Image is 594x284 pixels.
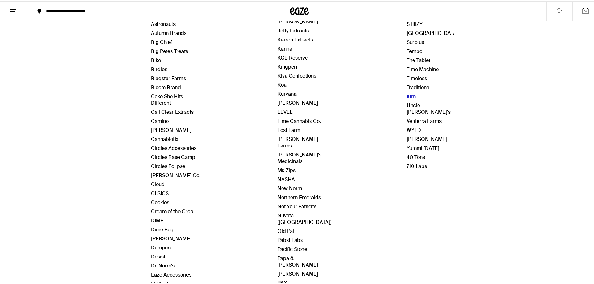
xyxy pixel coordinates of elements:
[407,101,451,114] a: Uncle [PERSON_NAME]'s
[151,117,169,123] a: Camino
[407,29,458,35] a: [GEOGRAPHIC_DATA]
[151,56,161,62] a: Biko
[407,153,425,159] a: 40 Tons
[151,92,183,105] a: Cake She Hits Different
[151,153,195,159] a: Circles Base Camp
[278,89,297,96] a: Kurvana
[151,207,193,214] a: Cream of the Crop
[151,261,175,268] a: Dr. Norm's
[151,234,191,241] a: [PERSON_NAME]
[151,252,165,259] a: Dosist
[151,135,178,141] a: Cannabiotix
[278,35,313,42] a: Kaizen Extracts
[4,4,45,9] span: Hi. Need any help?
[151,189,169,195] a: CLSICS
[151,180,165,186] a: Cloud
[151,144,196,150] a: Circles Accessories
[407,126,421,132] a: WYLD
[278,245,307,251] a: Pacific Stone
[151,243,171,250] a: Dompen
[151,65,167,71] a: Birdies
[278,211,331,224] a: Nuvata ([GEOGRAPHIC_DATA])
[151,38,172,44] a: Big Chief
[151,126,191,132] a: [PERSON_NAME]
[151,83,181,89] a: Bloom Brand
[407,65,439,71] a: Time Machine
[407,117,442,123] a: Venterra Farms
[278,108,292,114] a: LEVEL
[278,71,316,78] a: Kiva Confections
[407,135,447,141] a: [PERSON_NAME]
[151,29,186,35] a: Autumn Brands
[278,117,321,123] a: Lime Cannabis Co.
[278,126,300,132] a: Lost Farm
[151,270,191,277] a: Eaze Accessories
[407,56,430,62] a: The Tablet
[278,150,321,163] a: [PERSON_NAME]'s Medicinals
[151,74,186,80] a: Blaqstar Farms
[278,254,318,267] a: Papa & [PERSON_NAME]
[151,171,200,177] a: [PERSON_NAME] Co.
[278,135,318,148] a: [PERSON_NAME] Farms
[278,166,296,172] a: Mr. Zips
[151,108,194,114] a: Cali Clear Extracts
[407,74,427,80] a: Timeless
[151,216,163,223] a: DIME
[407,47,422,53] a: Tempo
[278,227,294,233] a: Old Pal
[278,17,318,24] a: [PERSON_NAME]
[407,38,424,44] a: Surplus
[278,44,292,51] a: Kanha
[278,236,303,242] a: Pabst Labs
[278,202,316,209] a: Not Your Father's
[278,193,321,200] a: Northern Emeralds
[151,20,176,26] a: Astronauts
[407,83,431,89] a: Traditional
[407,92,416,99] a: turn
[151,47,188,53] a: Big Petes Treats
[151,198,169,205] a: Cookies
[278,53,308,60] a: KGB Reserve
[407,20,423,26] a: STIIIZY
[278,269,318,276] a: [PERSON_NAME]
[151,225,174,232] a: Dime Bag
[278,62,297,69] a: Kingpen
[151,162,185,168] a: Circles Eclipse
[407,162,427,168] a: 710 Labs
[278,175,295,181] a: NASHA
[278,99,318,105] a: [PERSON_NAME]
[407,144,439,150] a: Yummi [DATE]
[278,26,309,33] a: Jetty Extracts
[278,80,287,87] a: Koa
[278,184,302,190] a: New Norm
